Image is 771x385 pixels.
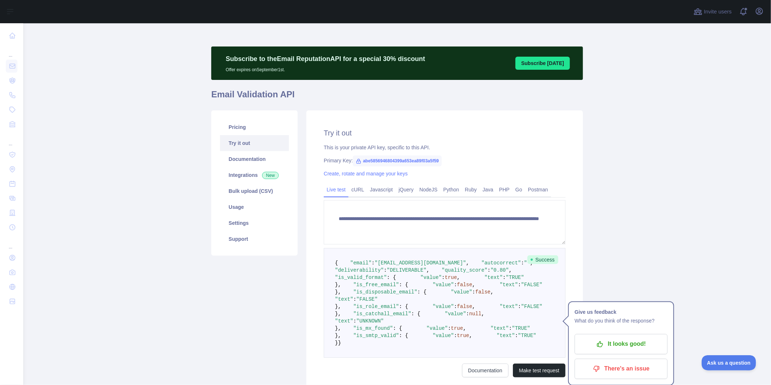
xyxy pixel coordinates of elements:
a: Postman [525,184,551,195]
span: : [466,311,469,317]
span: : { [411,311,420,317]
span: , [457,275,460,280]
a: Javascript [367,184,396,195]
span: : { [399,333,408,339]
p: There's an issue [580,363,662,375]
span: "text" [335,318,353,324]
span: "FALSE" [356,296,378,302]
a: Usage [220,199,289,215]
span: , [469,333,472,339]
span: , [472,282,475,288]
span: "UNKNOWN" [356,318,384,324]
span: , [427,267,429,273]
a: Pricing [220,119,289,135]
span: "value" [427,325,448,331]
span: "value" [451,289,472,295]
span: , [481,311,484,317]
div: ... [6,235,17,250]
span: "quality_score" [442,267,488,273]
span: "is_smtp_valid" [353,333,399,339]
p: Offer expires on September 1st. [226,64,425,73]
p: It looks good! [580,338,662,350]
span: , [472,304,475,309]
a: Try it out [220,135,289,151]
span: : [372,260,375,266]
span: abe5856946804399a653ea89f03a5f59 [353,155,442,166]
a: Integrations New [220,167,289,183]
span: : { [399,304,408,309]
iframe: Toggle Customer Support [702,355,756,370]
span: "TRUE" [512,325,530,331]
span: "value" [445,311,466,317]
div: ... [6,44,17,58]
a: NodeJS [416,184,440,195]
span: : [384,267,387,273]
span: : [353,318,356,324]
a: Bulk upload (CSV) [220,183,289,199]
span: "text" [335,296,353,302]
button: Invite users [692,6,733,17]
span: }, [335,304,341,309]
span: : [509,325,512,331]
span: : { [417,289,427,295]
span: "is_valid_format" [335,275,387,280]
span: "is_role_email" [353,304,399,309]
span: , [491,289,494,295]
span: "is_free_email" [353,282,399,288]
span: : { [393,325,402,331]
span: "email" [350,260,372,266]
span: : [353,296,356,302]
span: "" [524,260,530,266]
span: "is_mx_found" [353,325,393,331]
a: Ruby [462,184,480,195]
a: PHP [496,184,513,195]
div: This is your private API key, specific to this API. [324,144,566,151]
span: : [503,275,506,280]
span: "FALSE" [521,304,543,309]
span: : [454,304,457,309]
span: }, [335,325,341,331]
span: Invite users [704,8,732,16]
span: : [448,325,451,331]
a: Documentation [462,364,509,377]
span: "0.80" [491,267,509,273]
p: Subscribe to the Email Reputation API for a special 30 % discount [226,54,425,64]
span: "TRUE" [506,275,524,280]
span: "value" [433,282,454,288]
span: "[EMAIL_ADDRESS][DOMAIN_NAME]" [375,260,466,266]
span: "TRUE" [518,333,536,339]
span: "FALSE" [521,282,543,288]
span: : [454,282,457,288]
span: : [454,333,457,339]
span: "value" [433,333,454,339]
span: }, [335,289,341,295]
a: Go [513,184,525,195]
span: false [457,304,472,309]
span: , [509,267,512,273]
span: : { [387,275,396,280]
span: : [515,333,518,339]
span: "text" [485,275,503,280]
div: Primary Key: [324,157,566,164]
span: "value" [433,304,454,309]
span: true [457,333,469,339]
span: true [445,275,457,280]
span: : [521,260,524,266]
span: New [262,172,279,179]
h1: Give us feedback [575,308,668,317]
button: Make test request [513,364,566,377]
span: false [457,282,472,288]
span: "deliverability" [335,267,384,273]
span: }, [335,282,341,288]
span: "text" [491,325,509,331]
h1: Email Validation API [211,89,583,106]
a: Python [440,184,462,195]
span: { [335,260,338,266]
span: : [442,275,445,280]
span: "value" [420,275,442,280]
span: "is_disposable_email" [353,289,417,295]
span: : { [399,282,408,288]
a: Live test [324,184,348,195]
span: true [451,325,463,331]
span: false [476,289,491,295]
